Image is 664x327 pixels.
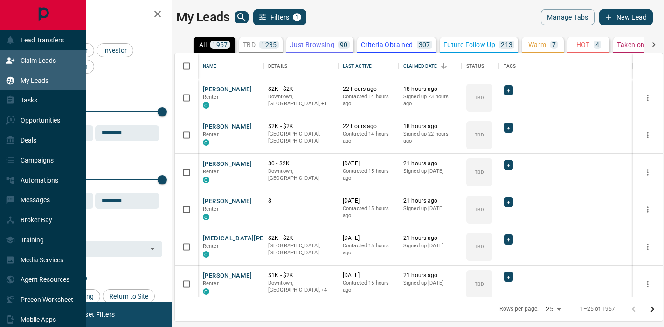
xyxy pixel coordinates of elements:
button: [PERSON_NAME] [203,272,252,280]
p: Downtown, [GEOGRAPHIC_DATA] [268,168,333,182]
p: 21 hours ago [403,197,457,205]
button: more [641,277,655,291]
p: 7 [552,41,556,48]
span: + [507,160,510,170]
div: Name [198,53,263,79]
button: Open [146,242,159,255]
p: TBD [475,243,484,250]
span: + [507,86,510,95]
p: Contacted 15 hours ago [343,168,394,182]
p: Contacted 15 hours ago [343,205,394,219]
span: + [507,272,510,281]
span: 1 [294,14,300,20]
div: Investor [97,43,133,57]
p: 21 hours ago [403,272,457,279]
p: 18 hours ago [403,85,457,93]
button: Filters1 [253,9,307,25]
p: All [199,41,207,48]
div: Status [466,53,484,79]
p: TBD [243,41,256,48]
div: Claimed Date [403,53,437,79]
p: 22 hours ago [343,85,394,93]
p: Signed up 22 hours ago [403,130,457,145]
p: [DATE] [343,272,394,279]
p: 1–25 of 1957 [580,305,615,313]
p: Contacted 14 hours ago [343,93,394,108]
span: + [507,123,510,132]
button: more [641,203,655,217]
p: 1235 [261,41,277,48]
p: Future Follow Up [443,41,495,48]
p: Contacted 14 hours ago [343,130,394,145]
p: Signed up [DATE] [403,205,457,212]
div: + [504,197,513,207]
span: Return to Site [106,293,152,300]
div: condos.ca [203,214,209,220]
p: $2K - $2K [268,85,333,93]
p: TBD [475,169,484,176]
p: Signed up [DATE] [403,279,457,287]
button: Reset Filters [71,307,121,322]
span: Renter [203,243,219,249]
p: 90 [340,41,348,48]
div: + [504,272,513,282]
p: 22 hours ago [343,123,394,130]
button: [MEDICAL_DATA][PERSON_NAME] [203,234,303,243]
span: Renter [203,94,219,100]
p: 21 hours ago [403,160,457,168]
p: 21 hours ago [403,234,457,242]
p: Signed up [DATE] [403,242,457,250]
span: + [507,198,510,207]
button: more [641,128,655,142]
div: condos.ca [203,177,209,183]
p: Signed up [DATE] [403,168,457,175]
div: Last Active [338,53,399,79]
button: New Lead [599,9,653,25]
p: Contacted 15 hours ago [343,242,394,257]
p: North York, York Crosstown, West End, Toronto [268,279,333,294]
p: TBD [475,206,484,213]
button: [PERSON_NAME] [203,123,252,131]
button: Manage Tabs [541,9,594,25]
p: [DATE] [343,234,394,242]
p: Toronto [268,93,333,108]
p: $1K - $2K [268,272,333,279]
div: Status [462,53,499,79]
button: [PERSON_NAME] [203,85,252,94]
span: Renter [203,131,219,137]
p: $--- [268,197,333,205]
h1: My Leads [176,10,230,25]
p: Contacted 15 hours ago [343,279,394,294]
div: Tags [499,53,633,79]
div: Last Active [343,53,372,79]
p: $2K - $2K [268,234,333,242]
p: 18 hours ago [403,123,457,130]
p: Rows per page: [499,305,539,313]
p: TBD [475,131,484,138]
div: Details [263,53,338,79]
div: Details [268,53,287,79]
p: 307 [419,41,430,48]
div: Tags [504,53,516,79]
span: Renter [203,280,219,286]
p: 4 [595,41,599,48]
button: [PERSON_NAME] [203,160,252,169]
div: condos.ca [203,102,209,109]
p: $2K - $2K [268,123,333,130]
span: Investor [100,47,130,54]
p: Warm [528,41,546,48]
button: more [641,240,655,254]
p: Signed up 23 hours ago [403,93,457,108]
span: + [507,235,510,244]
div: condos.ca [203,288,209,295]
div: + [504,234,513,245]
p: HOT [576,41,590,48]
p: [DATE] [343,197,394,205]
p: Just Browsing [290,41,334,48]
button: more [641,91,655,105]
div: 25 [542,302,565,316]
div: + [504,123,513,133]
div: Return to Site [103,289,155,303]
p: 213 [501,41,512,48]
p: TBD [475,280,484,287]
